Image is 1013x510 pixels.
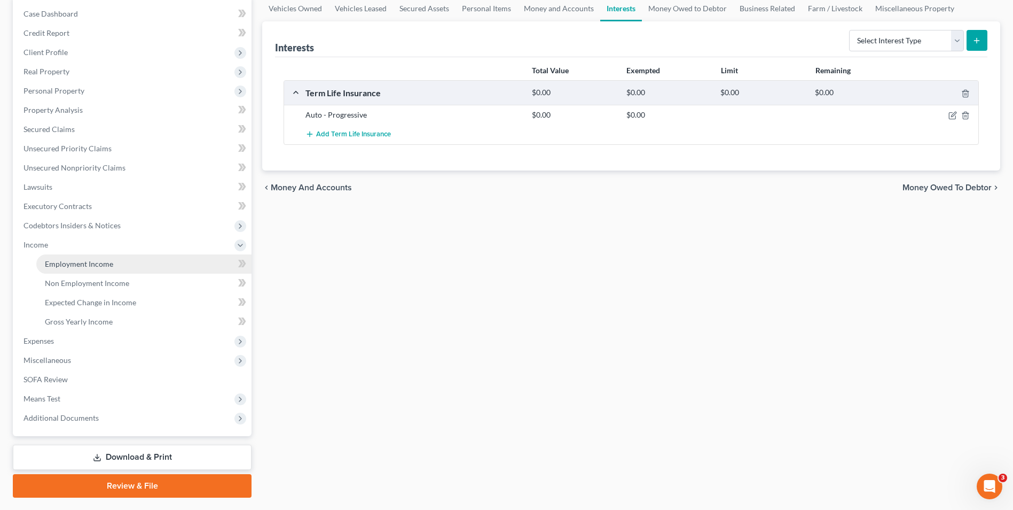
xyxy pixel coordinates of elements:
a: Property Analysis [15,101,252,120]
a: SOFA Review [15,370,252,389]
span: Gross Yearly Income [45,317,113,326]
div: Term Life Insurance [300,87,527,98]
button: Money Owed to Debtor chevron_right [902,183,1000,192]
a: Unsecured Nonpriority Claims [15,158,252,177]
span: Secured Claims [23,125,75,134]
span: Codebtors Insiders & Notices [23,221,121,230]
strong: Exempted [626,66,660,75]
button: Add Term Life Insurance [305,125,391,144]
span: Credit Report [23,28,69,37]
a: Unsecured Priority Claims [15,139,252,158]
button: chevron_left Money and Accounts [262,183,352,192]
span: Expected Change in Income [45,298,136,307]
span: Personal Property [23,86,84,95]
span: SOFA Review [23,375,68,384]
a: Employment Income [36,254,252,274]
strong: Limit [721,66,738,75]
a: Download & Print [13,445,252,470]
strong: Remaining [815,66,851,75]
span: Add Term Life Insurance [316,130,391,139]
a: Non Employment Income [36,274,252,293]
span: Client Profile [23,48,68,57]
i: chevron_right [992,183,1000,192]
span: Expenses [23,336,54,345]
strong: Total Value [532,66,569,75]
a: Expected Change in Income [36,293,252,312]
div: $0.00 [527,110,621,120]
span: Real Property [23,67,69,76]
span: Money Owed to Debtor [902,183,992,192]
a: Executory Contracts [15,197,252,216]
div: $0.00 [527,88,621,98]
span: Income [23,240,48,249]
span: Case Dashboard [23,9,78,18]
a: Case Dashboard [15,4,252,24]
span: Unsecured Priority Claims [23,144,112,153]
div: $0.00 [810,88,904,98]
span: Money and Accounts [271,183,352,192]
span: Miscellaneous [23,356,71,365]
span: Unsecured Nonpriority Claims [23,163,125,172]
a: Review & File [13,474,252,498]
span: 3 [999,474,1007,482]
span: Executory Contracts [23,202,92,211]
div: $0.00 [621,110,716,120]
div: $0.00 [621,88,716,98]
div: Interests [275,41,314,54]
span: Lawsuits [23,182,52,191]
div: $0.00 [715,88,810,98]
div: Auto - Progressive [300,110,527,120]
a: Gross Yearly Income [36,312,252,331]
span: Additional Documents [23,413,99,422]
span: Non Employment Income [45,279,129,288]
iframe: Intercom live chat [977,474,1002,499]
a: Credit Report [15,24,252,43]
i: chevron_left [262,183,271,192]
a: Secured Claims [15,120,252,139]
span: Employment Income [45,259,113,268]
span: Means Test [23,394,60,403]
a: Lawsuits [15,177,252,197]
span: Property Analysis [23,105,83,114]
